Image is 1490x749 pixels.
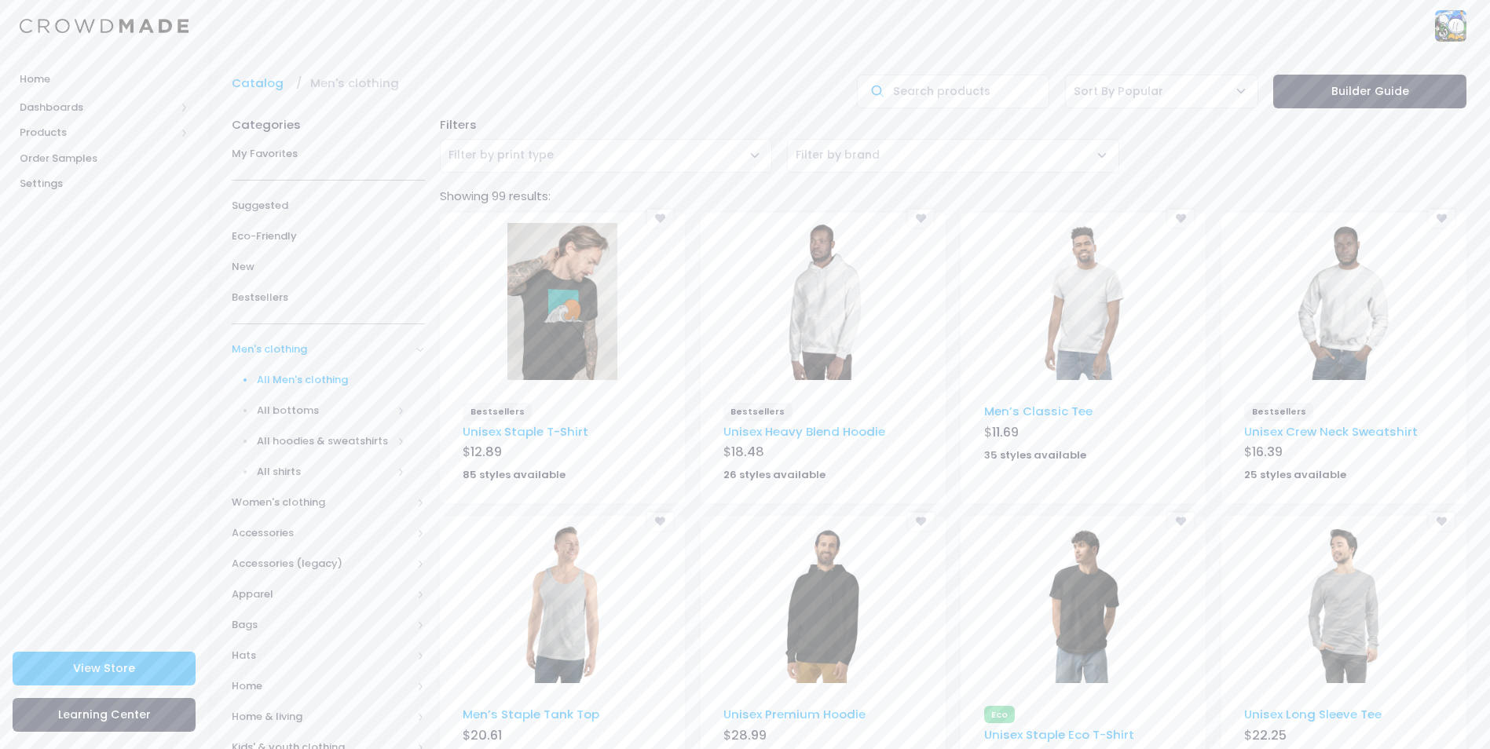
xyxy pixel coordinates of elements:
[857,75,1050,108] input: Search products
[1244,443,1444,465] div: $
[310,75,407,92] a: Men's clothing
[20,19,189,34] img: Logo
[723,423,885,440] a: Unisex Heavy Blend Hoodie
[448,147,554,163] span: Filter by print type
[20,151,189,166] span: Order Samples
[463,423,588,440] a: Unisex Staple T-Shirt
[232,228,425,244] span: Eco-Friendly
[232,617,412,633] span: Bags
[432,188,1474,205] div: Showing 99 results:
[73,660,135,676] span: View Store
[20,176,189,192] span: Settings
[787,139,1119,173] span: Filter by brand
[470,443,502,461] span: 12.89
[232,139,425,170] a: My Favorites
[1244,726,1444,748] div: $
[232,709,412,725] span: Home & living
[470,726,502,744] span: 20.61
[440,139,772,173] span: Filter by print type
[992,423,1019,441] span: 11.69
[232,198,425,214] span: Suggested
[1244,423,1418,440] a: Unisex Crew Neck Sweatshirt
[232,495,412,510] span: Women's clothing
[1435,10,1466,42] img: User
[796,147,880,163] span: Filter by brand
[211,365,425,396] a: All Men's clothing
[984,706,1016,723] span: Eco
[232,283,425,313] a: Bestsellers
[1074,83,1163,100] span: Sort By Popular
[1244,706,1382,722] a: Unisex Long Sleeve Tee
[232,191,425,221] a: Suggested
[723,443,923,465] div: $
[463,443,662,465] div: $
[232,75,291,92] a: Catalog
[20,100,175,115] span: Dashboards
[723,706,866,722] a: Unisex Premium Hoodie
[58,707,151,722] span: Learning Center
[232,342,412,357] span: Men's clothing
[731,443,764,461] span: 18.48
[232,108,425,133] div: Categories
[1065,75,1258,108] span: Sort By Popular
[984,448,1086,462] strong: 35 styles available
[257,403,392,418] span: All bottoms
[232,221,425,252] a: Eco-Friendly
[723,726,923,748] div: $
[232,586,412,602] span: Apparel
[232,259,425,275] span: New
[463,467,566,482] strong: 85 styles available
[232,648,412,663] span: Hats
[1244,403,1313,420] span: Bestsellers
[232,525,412,541] span: Accessories
[13,652,196,685] a: View Store
[232,556,412,572] span: Accessories (legacy)
[723,467,826,482] strong: 26 styles available
[232,252,425,283] a: New
[232,678,412,694] span: Home
[232,290,425,305] span: Bestsellers
[1244,467,1346,482] strong: 25 styles available
[257,464,392,480] span: All shirts
[432,116,1474,133] div: Filters
[984,403,1093,419] a: Men’s Classic Tee
[257,433,392,449] span: All hoodies & sweatshirts
[463,403,532,420] span: Bestsellers
[232,146,425,162] span: My Favorites
[257,372,405,388] span: All Men's clothing
[731,726,767,744] span: 28.99
[1252,726,1287,744] span: 22.25
[20,71,189,87] span: Home
[1273,75,1466,108] a: Builder Guide
[723,403,793,420] span: Bestsellers
[1252,443,1283,461] span: 16.39
[463,706,599,722] a: Men’s Staple Tank Top
[13,698,196,732] a: Learning Center
[463,726,662,748] div: $
[984,423,1184,445] div: $
[984,726,1134,743] a: Unisex Staple Eco T-Shirt
[20,125,175,141] span: Products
